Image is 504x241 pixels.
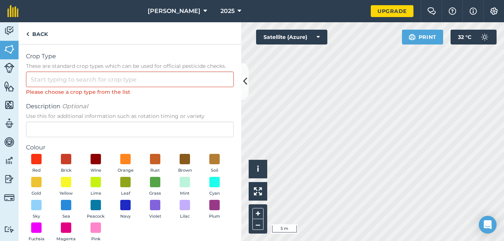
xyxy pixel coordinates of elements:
[204,154,225,174] button: Soil
[26,30,29,39] img: svg+xml;base64,PHN2ZyB4bWxucz0iaHR0cDovL3d3dy53My5vcmcvMjAwMC9zdmciIHdpZHRoPSI5IiBoZWlnaHQ9IjI0Ii...
[4,81,14,92] img: svg+xml;base64,PHN2ZyB4bWxucz0iaHR0cDovL3d3dy53My5vcmcvMjAwMC9zdmciIHdpZHRoPSI1NiIgaGVpZ2h0PSI2MC...
[56,154,76,174] button: Brick
[180,190,190,197] span: Mint
[87,213,105,220] span: Peacock
[4,136,14,148] img: svg+xml;base64,PD94bWwgdmVyc2lvbj0iMS4wIiBlbmNvZGluZz0idXRmLTgiPz4KPCEtLSBHZW5lcmF0b3I6IEFkb2JlIE...
[26,52,234,61] span: Crop Type
[32,167,41,174] span: Red
[402,30,444,44] button: Print
[174,154,195,174] button: Brown
[150,167,160,174] span: Rust
[118,167,134,174] span: Orange
[4,155,14,166] img: svg+xml;base64,PD94bWwgdmVyc2lvbj0iMS4wIiBlbmNvZGluZz0idXRmLTgiPz4KPCEtLSBHZW5lcmF0b3I6IEFkb2JlIE...
[252,219,264,230] button: –
[91,190,101,197] span: Lime
[145,154,166,174] button: Rust
[4,99,14,110] img: svg+xml;base64,PHN2ZyB4bWxucz0iaHR0cDovL3d3dy53My5vcmcvMjAwMC9zdmciIHdpZHRoPSI1NiIgaGVpZ2h0PSI2MC...
[56,177,76,197] button: Yellow
[249,160,267,178] button: i
[115,177,136,197] button: Leaf
[4,174,14,185] img: svg+xml;base64,PD94bWwgdmVyc2lvbj0iMS4wIiBlbmNvZGluZz0idXRmLTgiPz4KPCEtLSBHZW5lcmF0b3I6IEFkb2JlIE...
[121,190,130,197] span: Leaf
[409,33,416,42] img: svg+xml;base64,PHN2ZyB4bWxucz0iaHR0cDovL3d3dy53My5vcmcvMjAwMC9zdmciIHdpZHRoPSIxOSIgaGVpZ2h0PSIyNC...
[85,154,106,174] button: Wine
[204,200,225,220] button: Plum
[4,25,14,36] img: svg+xml;base64,PD94bWwgdmVyc2lvbj0iMS4wIiBlbmNvZGluZz0idXRmLTgiPz4KPCEtLSBHZW5lcmF0b3I6IEFkb2JlIE...
[451,30,497,44] button: 32 °C
[85,200,106,220] button: Peacock
[56,200,76,220] button: Sea
[174,177,195,197] button: Mint
[256,30,327,44] button: Satellite (Azure)
[4,63,14,73] img: svg+xml;base64,PD94bWwgdmVyc2lvbj0iMS4wIiBlbmNvZGluZz0idXRmLTgiPz4KPCEtLSBHZW5lcmF0b3I6IEFkb2JlIE...
[26,177,47,197] button: Gold
[254,187,262,195] img: Four arrows, one pointing top left, one top right, one bottom right and the last bottom left
[62,213,70,220] span: Sea
[26,88,234,96] div: Please choose a crop type from the list
[180,213,190,220] span: Lilac
[209,213,220,220] span: Plum
[26,143,234,152] label: Colour
[149,213,161,220] span: Violet
[26,102,234,111] span: Description
[4,44,14,55] img: svg+xml;base64,PHN2ZyB4bWxucz0iaHR0cDovL3d3dy53My5vcmcvMjAwMC9zdmciIHdpZHRoPSI1NiIgaGVpZ2h0PSI2MC...
[178,167,192,174] span: Brown
[26,112,234,120] span: Use this for additional information such as rotation timing or variety
[209,190,220,197] span: Cyan
[115,200,136,220] button: Navy
[59,190,73,197] span: Yellow
[26,200,47,220] button: Sky
[448,7,457,15] img: A question mark icon
[85,177,106,197] button: Lime
[204,177,225,197] button: Cyan
[61,167,72,174] span: Brick
[115,154,136,174] button: Orange
[477,30,492,44] img: svg+xml;base64,PD94bWwgdmVyc2lvbj0iMS4wIiBlbmNvZGluZz0idXRmLTgiPz4KPCEtLSBHZW5lcmF0b3I6IEFkb2JlIE...
[7,5,19,17] img: fieldmargin Logo
[120,213,131,220] span: Navy
[26,72,234,87] input: Start typing to search for crop type
[371,5,413,17] a: Upgrade
[257,164,259,174] span: i
[220,7,235,16] span: 2025
[148,7,200,16] span: [PERSON_NAME]
[4,226,14,233] img: svg+xml;base64,PD94bWwgdmVyc2lvbj0iMS4wIiBlbmNvZGluZz0idXRmLTgiPz4KPCEtLSBHZW5lcmF0b3I6IEFkb2JlIE...
[469,7,477,16] img: svg+xml;base64,PHN2ZyB4bWxucz0iaHR0cDovL3d3dy53My5vcmcvMjAwMC9zdmciIHdpZHRoPSIxNyIgaGVpZ2h0PSIxNy...
[91,167,101,174] span: Wine
[62,103,88,110] em: Optional
[19,22,55,44] a: Back
[4,118,14,129] img: svg+xml;base64,PD94bWwgdmVyc2lvbj0iMS4wIiBlbmNvZGluZz0idXRmLTgiPz4KPCEtLSBHZW5lcmF0b3I6IEFkb2JlIE...
[427,7,436,15] img: Two speech bubbles overlapping with the left bubble in the forefront
[33,213,40,220] span: Sky
[479,216,497,234] div: Open Intercom Messenger
[145,177,166,197] button: Grass
[211,167,218,174] span: Soil
[26,154,47,174] button: Red
[490,7,498,15] img: A cog icon
[4,192,14,203] img: svg+xml;base64,PD94bWwgdmVyc2lvbj0iMS4wIiBlbmNvZGluZz0idXRmLTgiPz4KPCEtLSBHZW5lcmF0b3I6IEFkb2JlIE...
[32,190,41,197] span: Gold
[26,62,234,70] span: These are standard crop types which can be used for official pesticide checks.
[458,30,471,44] span: 32 ° C
[145,200,166,220] button: Violet
[252,208,264,219] button: +
[174,200,195,220] button: Lilac
[149,190,161,197] span: Grass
